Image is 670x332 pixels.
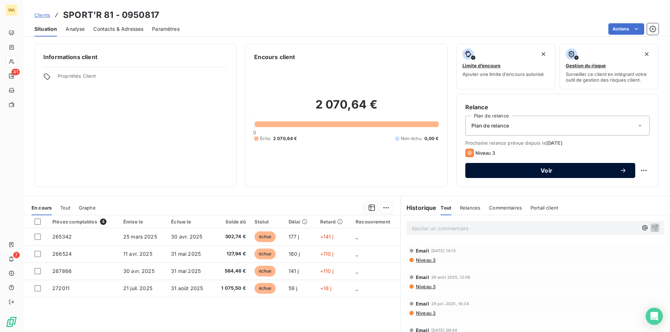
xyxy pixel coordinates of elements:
[34,11,50,19] a: Clients
[320,268,334,274] span: +110 j
[6,4,17,16] div: WA
[217,268,246,275] span: 564,46 €
[63,9,159,21] h3: SPORT'R 81 - 0950817
[320,251,334,257] span: +110 j
[431,249,456,253] span: [DATE] 14:13
[260,135,270,142] span: Échu
[289,251,300,257] span: 160 j
[255,249,276,259] span: échue
[441,205,451,211] span: Tout
[34,25,57,33] span: Situation
[93,25,143,33] span: Contacts & Adresses
[431,275,471,279] span: 26 août 2025, 12:06
[171,219,208,225] div: Échue le
[123,234,157,240] span: 25 mars 2025
[254,97,438,119] h2: 2 070,64 €
[416,274,429,280] span: Email
[646,308,663,325] div: Open Intercom Messenger
[471,122,509,129] span: Plan de relance
[11,69,20,75] span: 41
[52,234,72,240] span: 265342
[58,73,228,83] span: Propriétés Client
[289,219,312,225] div: Délai
[123,219,162,225] div: Émise le
[32,205,52,211] span: En cours
[460,205,480,211] span: Relances
[416,301,429,307] span: Email
[123,251,152,257] span: 11 avr. 2025
[255,231,276,242] span: échue
[217,233,246,240] span: 302,74 €
[34,12,50,18] span: Clients
[465,163,635,178] button: Voir
[255,219,280,225] div: Statut
[171,285,203,291] span: 31 août 2025
[465,103,650,111] h6: Relance
[289,234,299,240] span: 177 j
[52,268,72,274] span: 267866
[13,252,20,258] span: 7
[465,140,650,146] span: Prochaine relance prévue depuis le
[52,218,115,225] div: Pièces comptables
[566,63,606,68] span: Gestion du risque
[43,53,228,61] h6: Informations client
[123,285,152,291] span: 21 juil. 2025
[456,44,555,90] button: Limite d’encoursAjouter une limite d’encours autorisé
[254,53,295,61] h6: Encours client
[66,25,85,33] span: Analyse
[356,251,358,257] span: _
[123,268,155,274] span: 30 avr. 2025
[531,205,558,211] span: Portail client
[416,248,429,254] span: Email
[356,285,358,291] span: _
[152,25,180,33] span: Paramètres
[401,203,437,212] h6: Historique
[401,135,422,142] span: Non-échu
[415,257,436,263] span: Niveau 3
[217,250,246,258] span: 127,94 €
[320,219,347,225] div: Retard
[356,234,358,240] span: _
[171,268,201,274] span: 31 mai 2025
[608,23,644,35] button: Actions
[171,234,202,240] span: 30 avr. 2025
[273,135,297,142] span: 2 070,64 €
[356,219,396,225] div: Recouvrement
[6,316,17,328] img: Logo LeanPay
[546,140,562,146] span: [DATE]
[566,71,652,83] span: Surveiller ce client en intégrant votre outil de gestion des risques client.
[255,266,276,276] span: échue
[462,71,544,77] span: Ajouter une limite d’encours autorisé
[217,219,246,225] div: Solde dû
[52,285,70,291] span: 272011
[415,310,436,316] span: Niveau 3
[100,218,106,225] span: 4
[560,44,659,90] button: Gestion du risqueSurveiller ce client en intégrant votre outil de gestion des risques client.
[431,302,469,306] span: 29 juil. 2025, 16:34
[60,205,70,211] span: Tout
[489,205,522,211] span: Commentaires
[52,251,72,257] span: 266524
[320,285,332,291] span: +18 j
[474,168,619,173] span: Voir
[255,283,276,294] span: échue
[171,251,201,257] span: 31 mai 2025
[475,150,495,156] span: Niveau 3
[79,205,96,211] span: Graphe
[462,63,500,68] span: Limite d’encours
[289,285,298,291] span: 59 j
[253,130,256,135] span: 0
[415,284,436,289] span: Niveau 3
[424,135,439,142] span: 0,00 €
[356,268,358,274] span: _
[289,268,299,274] span: 141 j
[320,234,334,240] span: +141 j
[217,285,246,292] span: 1 075,50 €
